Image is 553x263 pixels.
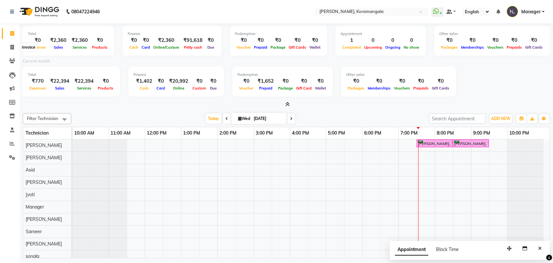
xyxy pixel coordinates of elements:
[48,37,69,44] div: ₹2,360
[276,86,294,90] span: Package
[439,31,544,37] div: Other sales
[237,86,255,90] span: Voucher
[17,3,61,21] img: logo
[505,45,524,50] span: Prepaids
[138,86,150,90] span: Cash
[508,128,531,138] a: 10:00 PM
[308,37,322,44] div: ₹0
[152,37,181,44] div: ₹2,360
[26,253,39,259] span: sonala
[23,58,50,64] label: Current month
[235,45,252,50] span: Voucher
[140,45,152,50] span: Card
[294,86,313,90] span: Gift Card
[395,244,428,256] span: Appointment
[48,78,72,85] div: ₹22,394
[26,241,62,247] span: [PERSON_NAME]
[308,45,322,50] span: Wallet
[90,37,109,44] div: ₹0
[340,37,363,44] div: 1
[363,128,383,138] a: 6:00 PM
[486,45,505,50] span: Vouchers
[90,45,109,50] span: Products
[313,78,328,85] div: ₹0
[26,142,62,148] span: [PERSON_NAME]
[53,86,66,90] span: Sales
[133,78,155,85] div: ₹1,402
[26,192,35,197] span: Jyoti
[290,128,311,138] a: 4:00 PM
[237,72,328,78] div: Redemption
[69,37,90,44] div: ₹2,360
[384,45,402,50] span: Ongoing
[346,86,366,90] span: Packages
[52,45,65,50] span: Sales
[340,45,363,50] span: Completed
[366,86,392,90] span: Memberships
[128,31,216,37] div: Finance
[521,8,541,15] span: Manager
[26,229,42,234] span: Sameer
[26,155,62,161] span: [PERSON_NAME]
[363,45,384,50] span: Upcoming
[524,37,544,44] div: ₹0
[459,37,486,44] div: ₹0
[384,37,402,44] div: 0
[26,130,49,136] span: Technician
[346,72,451,78] div: Other sales
[205,37,216,44] div: ₹0
[366,78,392,85] div: ₹0
[191,78,208,85] div: ₹0
[155,78,167,85] div: ₹0
[145,128,168,138] a: 12:00 PM
[28,31,109,37] div: Total
[490,114,512,123] button: ADD NEW
[459,45,486,50] span: Memberships
[206,45,216,50] span: Due
[96,78,115,85] div: ₹0
[133,72,219,78] div: Finance
[218,128,238,138] a: 2:00 PM
[287,45,308,50] span: Gift Cards
[205,114,222,124] span: Today
[402,45,421,50] span: No show
[128,37,140,44] div: ₹0
[436,246,459,252] span: Block Time
[128,45,140,50] span: Cash
[155,86,167,90] span: Card
[26,167,35,173] span: Asid
[254,128,274,138] a: 3:00 PM
[340,31,421,37] div: Appointment
[28,86,48,90] span: Expenses
[430,86,451,90] span: Gift Cards
[181,37,205,44] div: ₹91,618
[96,86,115,90] span: Products
[326,128,347,138] a: 5:00 PM
[27,116,58,121] span: Filter Technician
[26,216,62,222] span: [PERSON_NAME]
[471,128,492,138] a: 9:00 PM
[28,37,48,44] div: ₹0
[71,45,88,50] span: Services
[252,114,284,124] input: 2025-09-03
[208,78,219,85] div: ₹0
[399,128,419,138] a: 7:00 PM
[491,116,510,121] span: ADD NEW
[235,31,322,37] div: Redemption
[486,37,505,44] div: ₹0
[412,86,430,90] span: Prepaids
[208,86,218,90] span: Due
[346,78,366,85] div: ₹0
[439,45,459,50] span: Packages
[20,43,37,51] div: Invoice
[287,37,308,44] div: ₹0
[507,6,518,17] img: Manager
[75,86,93,90] span: Services
[73,128,96,138] a: 10:00 AM
[72,78,96,85] div: ₹22,394
[402,37,421,44] div: 0
[26,179,62,185] span: [PERSON_NAME]
[171,86,186,90] span: Online
[26,204,44,210] span: Manager
[363,37,384,44] div: 0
